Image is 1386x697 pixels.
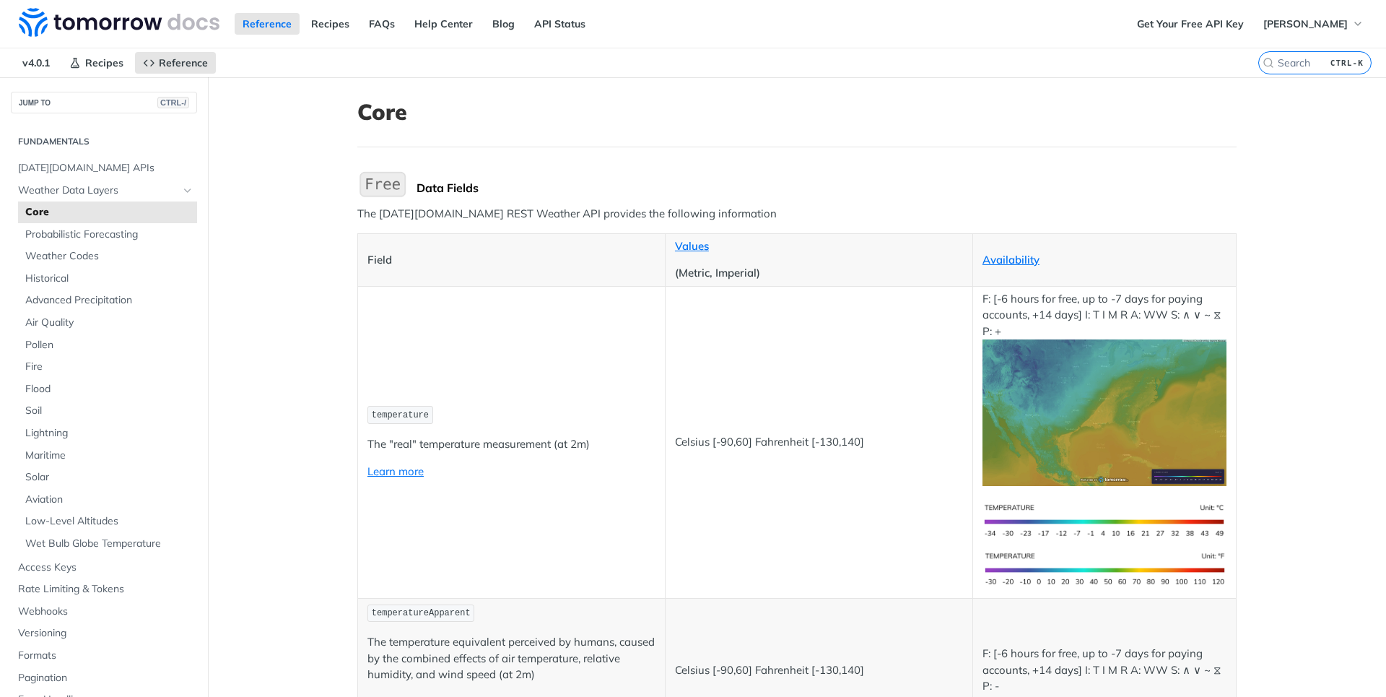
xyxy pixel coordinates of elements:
span: Webhooks [18,605,193,619]
a: Rate Limiting & Tokens [11,579,197,600]
a: Core [18,202,197,223]
a: Versioning [11,623,197,644]
a: Recipes [303,13,357,35]
a: Flood [18,378,197,400]
h1: Core [357,99,1237,125]
a: Pollen [18,334,197,356]
a: Formats [11,645,197,667]
span: Core [25,205,193,220]
span: Soil [25,404,193,418]
span: Recipes [85,56,123,69]
p: Field [367,252,655,269]
a: Low-Level Altitudes [18,511,197,532]
div: Data Fields [417,181,1237,195]
a: Lightning [18,423,197,444]
p: Celsius [-90,60] Fahrenheit [-130,140] [675,434,963,451]
a: FAQs [361,13,403,35]
a: API Status [526,13,593,35]
a: Aviation [18,489,197,511]
a: Reference [235,13,300,35]
p: The [DATE][DOMAIN_NAME] REST Weather API provides the following information [357,206,1237,222]
span: Low-Level Altitudes [25,514,193,529]
span: temperatureApparent [372,608,471,618]
span: Versioning [18,626,193,641]
a: Get Your Free API Key [1129,13,1252,35]
a: Help Center [406,13,481,35]
p: The "real" temperature measurement (at 2m) [367,436,655,453]
h2: Fundamentals [11,135,197,148]
span: Expand image [982,405,1226,419]
span: Expand image [982,513,1226,527]
span: temperature [372,410,429,420]
a: Maritime [18,445,197,467]
a: Access Keys [11,557,197,579]
a: Webhooks [11,601,197,623]
span: [PERSON_NAME] [1263,17,1348,30]
button: Hide subpages for Weather Data Layers [182,185,193,196]
span: Flood [25,382,193,397]
a: Values [675,239,709,253]
span: v4.0.1 [14,52,58,74]
span: Rate Limiting & Tokens [18,582,193,597]
p: F: [-6 hours for free, up to -7 days for paying accounts, +14 days] I: T I M R A: WW S: ∧ ∨ ~ ⧖ P: - [982,646,1226,695]
button: [PERSON_NAME] [1255,13,1372,35]
a: Wet Bulb Globe Temperature [18,533,197,555]
span: Formats [18,649,193,663]
span: Probabilistic Forecasting [25,228,193,242]
span: Aviation [25,493,193,507]
span: Historical [25,272,193,286]
p: The temperature equivalent perceived by humans, caused by the combined effects of air temperature... [367,634,655,683]
button: JUMP TOCTRL-/ [11,92,197,113]
a: Probabilistic Forecasting [18,224,197,246]
span: Air Quality [25,316,193,330]
a: Soil [18,400,197,422]
a: Availability [982,253,1039,267]
span: Pagination [18,671,193,685]
a: [DATE][DOMAIN_NAME] APIs [11,157,197,179]
span: Pollen [25,338,193,352]
img: Tomorrow.io Weather API Docs [19,8,219,37]
a: Recipes [61,52,131,74]
p: (Metric, Imperial) [675,265,963,282]
svg: Search [1263,57,1274,69]
p: F: [-6 hours for free, up to -7 days for paying accounts, +14 days] I: T I M R A: WW S: ∧ ∨ ~ ⧖ P: + [982,291,1226,486]
a: Air Quality [18,312,197,334]
a: Reference [135,52,216,74]
p: Celsius [-90,60] Fahrenheit [-130,140] [675,662,963,679]
span: Fire [25,360,193,374]
span: CTRL-/ [157,97,189,108]
a: Fire [18,356,197,378]
a: Advanced Precipitation [18,290,197,311]
span: Advanced Precipitation [25,293,193,308]
kbd: CTRL-K [1327,56,1367,70]
span: Wet Bulb Globe Temperature [25,537,193,551]
span: [DATE][DOMAIN_NAME] APIs [18,161,193,176]
a: Pagination [11,667,197,689]
a: Learn more [367,464,424,478]
span: Weather Codes [25,249,193,264]
a: Historical [18,268,197,290]
a: Weather Codes [18,246,197,267]
span: Reference [159,56,208,69]
span: Access Keys [18,560,193,575]
span: Weather Data Layers [18,183,178,198]
span: Expand image [982,561,1226,575]
span: Maritime [25,449,193,463]
span: Lightning [25,426,193,441]
a: Blog [484,13,523,35]
span: Solar [25,470,193,485]
a: Solar [18,467,197,488]
a: Weather Data LayersHide subpages for Weather Data Layers [11,180,197,202]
